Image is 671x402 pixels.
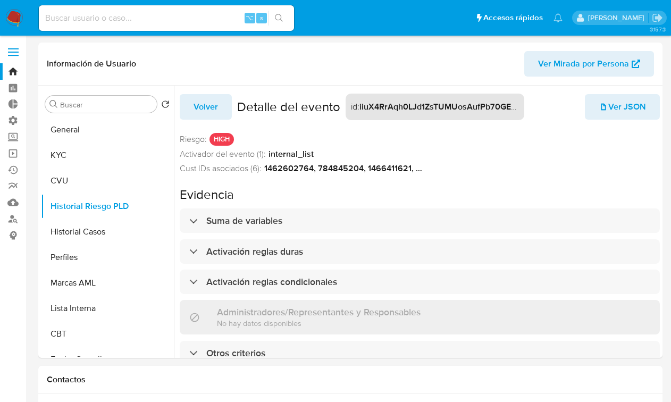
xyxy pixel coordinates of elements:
[268,11,290,26] button: search-icon
[269,148,314,160] strong: internal_list
[41,117,174,143] button: General
[60,100,153,110] input: Buscar
[260,13,263,23] span: s
[180,300,660,334] div: Administradores/Representantes y ResponsablesNo hay datos disponibles
[652,12,663,23] a: Salir
[194,95,218,119] span: Volver
[180,133,207,145] span: Riesgo :
[41,143,174,168] button: KYC
[538,51,629,77] span: Ver Mirada por Persona
[588,13,648,23] p: federico.luaces@mercadolibre.com
[41,219,174,245] button: Historial Casos
[217,306,421,318] h3: Administradores/Representantes y Responsables
[246,13,254,23] span: ⌥
[553,13,563,22] a: Notificaciones
[49,100,58,108] button: Buscar
[206,215,282,227] h3: Suma de variables
[41,321,174,347] button: CBT
[180,163,262,174] span: Cust IDs asociados (6):
[41,270,174,296] button: Marcas AML
[237,99,340,115] h2: Detalle del evento
[483,12,543,23] span: Accesos rápidos
[206,347,265,359] h3: Otros criterios
[41,347,174,372] button: Fecha Compliant
[524,51,654,77] button: Ver Mirada por Persona
[180,239,660,264] div: Activación reglas duras
[206,276,337,288] h3: Activación reglas condicionales
[206,246,303,257] h3: Activación reglas duras
[47,58,136,69] h1: Información de Usuario
[41,168,174,194] button: CVU
[599,95,646,119] span: Ver JSON
[264,163,424,174] strong: 1462602764, 784845204, 1466411621, 1470385376, 1441247475, 1319982216
[351,101,359,113] span: id :
[180,187,660,203] h2: Evidencia
[180,94,232,120] button: Volver
[585,94,660,120] button: Ver JSON
[180,341,660,365] div: Otros criterios
[39,11,294,25] input: Buscar usuario o caso...
[41,245,174,270] button: Perfiles
[180,208,660,233] div: Suma de variables
[209,133,234,146] p: HIGH
[180,270,660,294] div: Activación reglas condicionales
[41,296,174,321] button: Lista Interna
[180,148,266,160] span: Activador del evento (1):
[41,194,174,219] button: Historial Riesgo PLD
[217,318,421,328] p: No hay datos disponibles
[47,374,654,385] h1: Contactos
[161,100,170,112] button: Volver al orden por defecto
